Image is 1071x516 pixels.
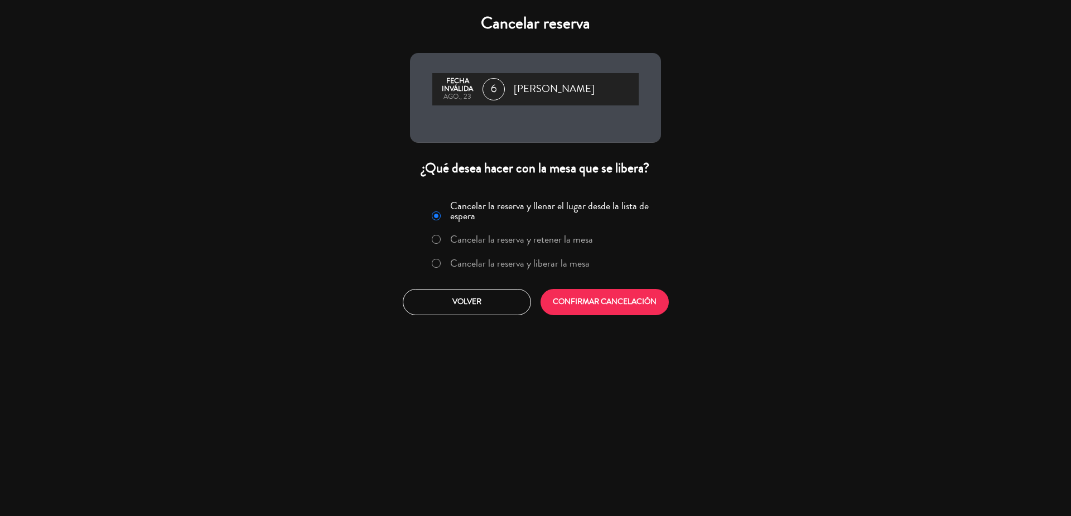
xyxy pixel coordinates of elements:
button: Volver [403,289,531,315]
button: CONFIRMAR CANCELACIÓN [541,289,669,315]
div: ago., 23 [438,93,477,101]
h4: Cancelar reserva [410,13,661,33]
label: Cancelar la reserva y llenar el lugar desde la lista de espera [450,201,654,221]
label: Cancelar la reserva y retener la mesa [450,234,593,244]
label: Cancelar la reserva y liberar la mesa [450,258,590,268]
span: [PERSON_NAME] [514,81,595,98]
div: ¿Qué desea hacer con la mesa que se libera? [410,160,661,177]
span: 6 [483,78,505,100]
div: Fecha inválida [438,78,477,93]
